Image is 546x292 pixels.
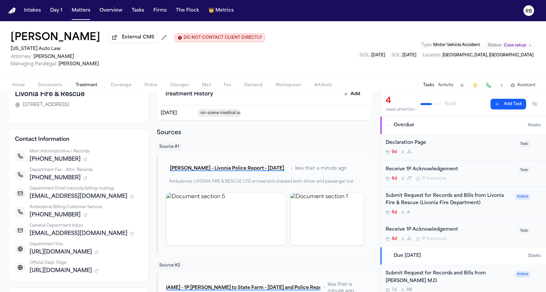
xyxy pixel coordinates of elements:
h3: Livonia Fire & Rescue [15,90,85,99]
span: [DATE] [161,111,177,116]
h2: [US_STATE] Auto Law [11,45,265,53]
button: Add Task [457,81,467,90]
span: Status: [488,43,502,48]
span: Case setup [504,43,526,48]
span: 4 task s [528,123,541,128]
button: Edit SOL: 2028-08-06 [390,52,418,59]
button: Intakes [21,5,43,17]
span: Assistant [517,83,535,88]
span: J T [407,176,412,181]
div: Declaration Page [386,139,514,147]
span: [URL][DOMAIN_NAME] [30,248,92,256]
span: [URL][DOMAIN_NAME] [30,267,92,275]
span: [PHONE_NUMBER] [30,155,81,163]
span: [PERSON_NAME] [58,62,99,67]
span: Managing Paralegal: [11,62,57,67]
span: [PHONE_NUMBER] [30,174,81,182]
button: Firms [151,5,169,17]
span: [EMAIL_ADDRESS][DOMAIN_NAME] [30,230,127,238]
h4: Contact Information [15,136,142,144]
button: 1 source [95,269,99,273]
span: Coverage [111,83,131,88]
button: 1 source [130,232,134,236]
span: DOL : [360,53,370,57]
span: 16 / 30 [444,101,456,107]
span: 1P Insurance [422,236,446,242]
button: Change status from Case setup [485,41,535,49]
a: Home [8,8,16,14]
div: View document section 1 [290,193,364,246]
span: Documents [38,83,62,88]
button: Day 1 [47,5,65,17]
span: less than a minute ago [295,165,347,172]
span: Motor Vehicle Accident [433,43,480,47]
div: Ambulance Billing Customer Service [30,204,142,210]
span: on-scene medical assessment [198,109,240,117]
div: View encounter from Aug 5, 2025 [157,106,372,120]
span: Due [DATE] [394,253,421,259]
span: SOL : [392,53,401,57]
span: 8d [392,210,397,215]
button: [PERSON_NAME] - Livonia Police Report - [DATE] [166,163,288,175]
span: Overdue [394,122,414,129]
button: Hide completed tasks (⌘⇧H) [529,99,541,109]
button: Edit Type: Motor Vehicle Accident [420,42,482,48]
span: External CMS [122,34,154,41]
span: Demand [244,83,262,88]
button: Overview [97,5,125,17]
span: 3 task s [528,253,541,259]
div: Main Administrative / Records [30,149,142,154]
h2: Sources [157,128,372,138]
span: 9d [392,149,397,155]
span: Source # 2 [157,262,183,269]
h1: [PERSON_NAME] [11,32,100,44]
span: [DATE] [402,53,416,57]
button: 1 source [130,195,134,199]
div: View document section 5 [166,193,286,246]
span: Police [144,83,157,88]
span: [PHONE_NUMBER] [30,211,81,219]
div: need attention [386,107,415,112]
span: [EMAIL_ADDRESS][DOMAIN_NAME] [30,193,127,201]
span: Artifacts [314,83,332,88]
button: Matters [69,5,93,17]
span: J L [407,236,412,242]
button: External CMS [108,32,158,43]
span: [DATE] [371,53,385,57]
div: Open task: Declaration Page [380,134,546,160]
button: Tasks [423,83,434,88]
span: DO NOT CONTACT CLIENT DIRECTLY [184,35,262,40]
button: Activity [438,83,453,88]
div: General Department Inbox [30,223,142,228]
button: Edit DOL: 2025-08-06 [358,52,387,59]
a: Tasks [129,5,147,17]
span: 8d [392,236,397,242]
span: Todo [518,228,530,234]
button: Edit client contact restriction [175,33,265,42]
div: Open task: Submit Request for Records and Bills from Livonia Fire & Rescue (Livonia Fire Department) [380,187,546,221]
button: Edit matter name [11,32,100,44]
span: J L [407,149,412,155]
button: Add [340,88,364,100]
span: [GEOGRAPHIC_DATA], [GEOGRAPHIC_DATA] [442,53,533,57]
div: Receive 1P Acknowledgement [386,166,514,173]
button: 2 sources [83,176,87,180]
button: Due [DATE]3tasks [380,247,546,264]
button: Make a Call [484,81,493,90]
button: The Flock [173,5,202,17]
button: 1 source [95,250,99,254]
button: crownMetrics [206,5,236,17]
div: Department Email (records/billing routing) [30,186,142,191]
span: 8d [392,176,397,181]
span: Attorney: [11,54,32,59]
span: Todo [518,167,530,173]
div: Open task: Receive 1P Acknowledgement [380,160,546,187]
img: Finch Logo [8,8,16,14]
span: Location : [423,53,441,57]
div: Department Fax – Attn: Records [30,167,142,173]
